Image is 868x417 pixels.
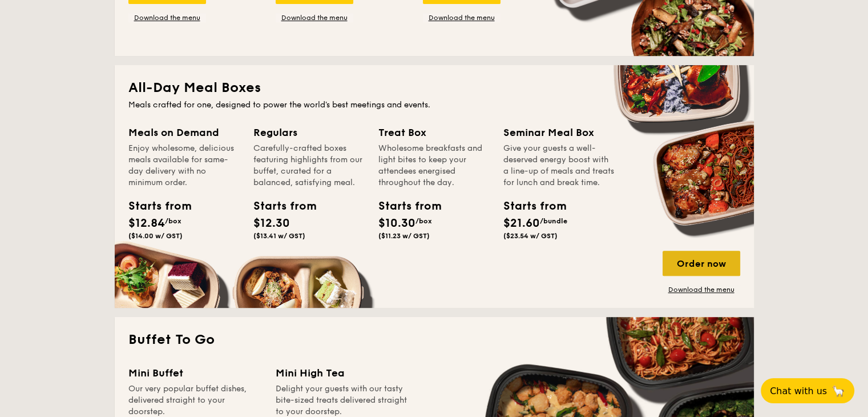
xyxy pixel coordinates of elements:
span: ($14.00 w/ GST) [128,232,183,240]
div: Meals crafted for one, designed to power the world's best meetings and events. [128,99,740,111]
div: Wholesome breakfasts and light bites to keep your attendees energised throughout the day. [378,143,490,189]
h2: Buffet To Go [128,331,740,349]
span: 🦙 [831,384,845,398]
span: /box [165,217,181,225]
span: ($11.23 w/ GST) [378,232,430,240]
h2: All-Day Meal Boxes [128,79,740,97]
a: Download the menu [276,13,353,22]
div: Starts from [128,198,180,215]
span: $12.84 [128,216,165,230]
div: Starts from [253,198,305,215]
a: Download the menu [128,13,206,22]
div: Mini Buffet [128,365,262,381]
div: Carefully-crafted boxes featuring highlights from our buffet, curated for a balanced, satisfying ... [253,143,365,189]
div: Give your guests a well-deserved energy boost with a line-up of meals and treats for lunch and br... [503,143,615,189]
button: Chat with us🦙 [761,378,854,403]
span: $21.60 [503,216,540,230]
div: Mini High Tea [276,365,409,381]
div: Enjoy wholesome, delicious meals available for same-day delivery with no minimum order. [128,143,240,189]
span: $10.30 [378,216,415,230]
div: Regulars [253,125,365,141]
span: $12.30 [253,216,290,230]
span: ($23.54 w/ GST) [503,232,558,240]
div: Seminar Meal Box [503,125,615,141]
a: Download the menu [663,285,740,294]
span: /box [415,217,432,225]
span: ($13.41 w/ GST) [253,232,305,240]
div: Meals on Demand [128,125,240,141]
div: Order now [663,251,740,276]
div: Treat Box [378,125,490,141]
a: Download the menu [423,13,500,22]
span: Chat with us [770,386,827,396]
span: /bundle [540,217,567,225]
div: Starts from [503,198,555,215]
div: Starts from [378,198,430,215]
